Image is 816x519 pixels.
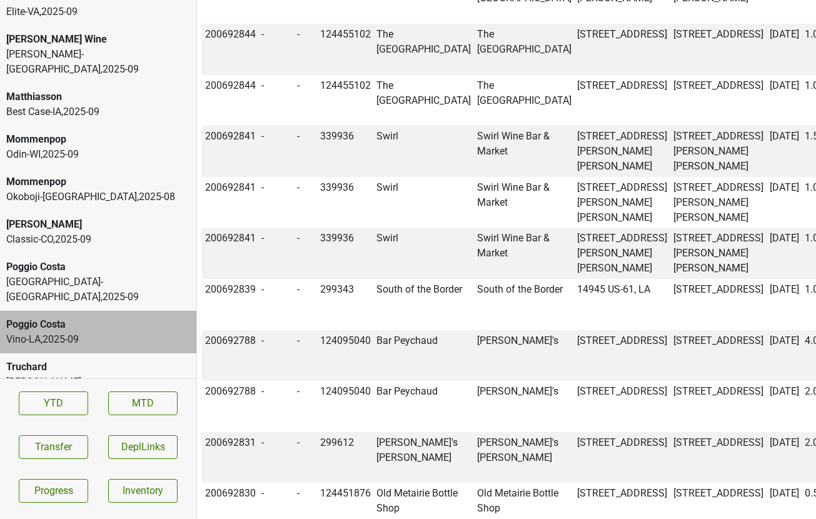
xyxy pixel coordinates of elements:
div: [GEOGRAPHIC_DATA]-[GEOGRAPHIC_DATA] , 2025 - 09 [6,275,190,305]
td: [STREET_ADDRESS][PERSON_NAME][PERSON_NAME] [575,228,671,280]
a: MTD [108,391,178,415]
td: 200692841 [202,177,259,228]
td: 200692841 [202,228,259,280]
td: - [259,177,295,228]
div: [PERSON_NAME] Wine [6,32,190,47]
td: 200692839 [202,279,259,330]
td: 200692788 [202,381,259,432]
td: [PERSON_NAME]'s [PERSON_NAME] [474,432,575,483]
td: [STREET_ADDRESS] [670,381,767,432]
div: Truchard [6,360,190,375]
button: Transfer [19,435,88,459]
div: Odin-WI , 2025 - 09 [6,147,190,162]
td: - [294,228,317,280]
td: - [259,432,295,483]
td: [STREET_ADDRESS] [575,432,671,483]
td: [PERSON_NAME]'s [PERSON_NAME] [373,432,474,483]
td: - [259,126,295,177]
div: Best Case-IA , 2025 - 09 [6,104,190,119]
td: - [294,177,317,228]
td: Swirl [373,177,474,228]
td: [STREET_ADDRESS] [670,330,767,381]
td: 339936 [317,126,374,177]
div: Poggio Costa [6,317,190,332]
div: Okoboji-[GEOGRAPHIC_DATA] , 2025 - 08 [6,189,190,204]
td: [STREET_ADDRESS] [670,75,767,126]
td: Swirl [373,126,474,177]
td: [STREET_ADDRESS] [670,24,767,75]
td: 200692841 [202,126,259,177]
td: 200692831 [202,432,259,483]
div: Poggio Costa [6,259,190,275]
td: [STREET_ADDRESS] [575,75,671,126]
td: 124455102 [317,75,374,126]
div: Mommenpop [6,174,190,189]
td: [STREET_ADDRESS][PERSON_NAME][PERSON_NAME] [575,177,671,228]
div: [PERSON_NAME]-[GEOGRAPHIC_DATA] , 2025 - 09 [6,47,190,77]
button: DeplLinks [108,435,178,459]
td: - [294,381,317,432]
a: Progress [19,479,88,503]
td: [STREET_ADDRESS] [575,24,671,75]
td: Swirl [373,228,474,280]
td: [STREET_ADDRESS] [575,381,671,432]
td: - [294,330,317,381]
td: 339936 [317,177,374,228]
td: - [294,432,317,483]
td: The [GEOGRAPHIC_DATA] [373,24,474,75]
td: 200692844 [202,75,259,126]
td: [STREET_ADDRESS] [575,330,671,381]
td: 200692844 [202,24,259,75]
div: Vino-LA , 2025 - 09 [6,332,190,347]
a: Inventory [108,479,178,503]
td: [DATE] [767,279,802,330]
td: South of the Border [474,279,575,330]
td: South of the Border [373,279,474,330]
td: Bar Peychaud [373,330,474,381]
td: [DATE] [767,381,802,432]
td: - [294,75,317,126]
td: 14945 US-61, LA [575,279,671,330]
td: 299612 [317,432,374,483]
td: - [259,75,295,126]
td: - [259,24,295,75]
td: - [294,126,317,177]
td: - [259,330,295,381]
td: The [GEOGRAPHIC_DATA] [474,24,575,75]
td: [PERSON_NAME]'s [474,381,575,432]
td: - [294,24,317,75]
td: [STREET_ADDRESS][PERSON_NAME][PERSON_NAME] [670,228,767,280]
td: [DATE] [767,177,802,228]
td: 339936 [317,228,374,280]
td: 124095040 [317,381,374,432]
td: The [GEOGRAPHIC_DATA] [373,75,474,126]
div: Matthiasson [6,89,190,104]
td: [DATE] [767,330,802,381]
div: Elite-VA , 2025 - 09 [6,4,190,19]
td: 299343 [317,279,374,330]
td: [DATE] [767,126,802,177]
td: 124095040 [317,330,374,381]
div: [PERSON_NAME] [6,217,190,232]
div: Mommenpop [6,132,190,147]
div: [PERSON_NAME]-[GEOGRAPHIC_DATA] , 2025 - 09 [6,375,190,405]
td: [STREET_ADDRESS] [670,279,767,330]
td: [DATE] [767,24,802,75]
td: [STREET_ADDRESS][PERSON_NAME][PERSON_NAME] [670,126,767,177]
td: Swirl Wine Bar & Market [474,177,575,228]
td: [DATE] [767,75,802,126]
td: 124455102 [317,24,374,75]
td: Swirl Wine Bar & Market [474,126,575,177]
td: [STREET_ADDRESS][PERSON_NAME][PERSON_NAME] [670,177,767,228]
a: YTD [19,391,88,415]
td: 200692788 [202,330,259,381]
td: [DATE] [767,432,802,483]
td: [STREET_ADDRESS][PERSON_NAME][PERSON_NAME] [575,126,671,177]
td: [STREET_ADDRESS] [670,432,767,483]
td: Bar Peychaud [373,381,474,432]
td: - [259,228,295,280]
td: - [294,279,317,330]
td: [DATE] [767,228,802,280]
td: - [259,279,295,330]
td: The [GEOGRAPHIC_DATA] [474,75,575,126]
